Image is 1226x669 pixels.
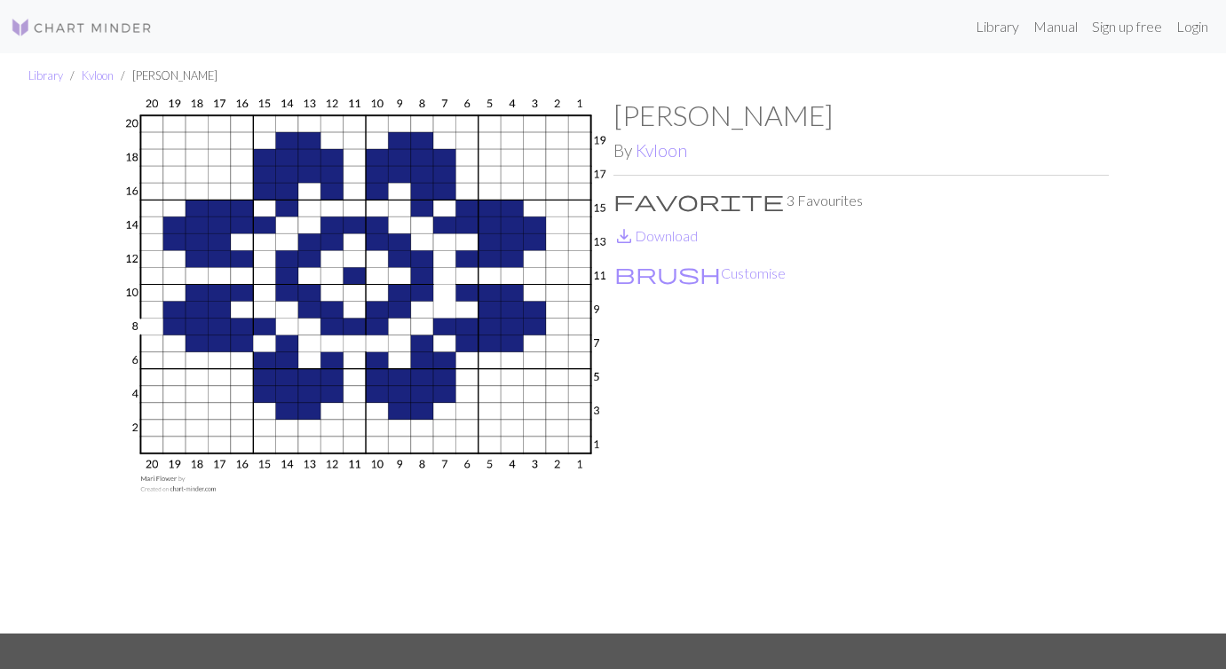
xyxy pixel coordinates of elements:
[613,188,784,213] span: favorite
[613,98,1109,132] h1: [PERSON_NAME]
[613,227,698,244] a: DownloadDownload
[613,224,635,248] span: save_alt
[28,68,63,83] a: Library
[613,225,635,247] i: Download
[1169,9,1215,44] a: Login
[11,17,153,38] img: Logo
[636,140,687,161] a: Kvloon
[613,190,1109,211] p: 3 Favourites
[614,261,721,286] span: brush
[613,140,1109,161] h2: By
[969,9,1026,44] a: Library
[82,68,114,83] a: Kvloon
[613,190,784,211] i: Favourite
[614,263,721,284] i: Customise
[118,98,613,634] img: Mari Flower
[1026,9,1085,44] a: Manual
[613,262,787,285] button: CustomiseCustomise
[114,67,218,84] li: [PERSON_NAME]
[1085,9,1169,44] a: Sign up free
